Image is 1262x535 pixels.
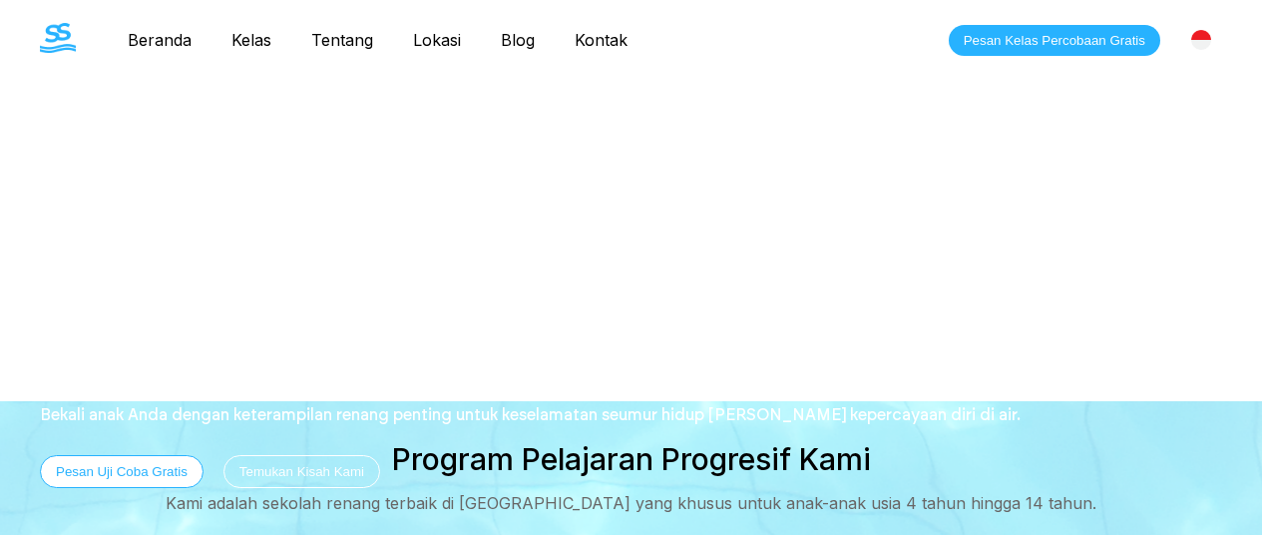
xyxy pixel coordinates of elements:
[40,407,1021,423] div: Bekali anak Anda dengan keterampilan renang penting untuk keselamatan seumur hidup [PERSON_NAME] ...
[40,23,76,53] img: The Swim Starter Logo
[291,30,393,50] a: Tentang
[555,30,647,50] a: Kontak
[211,30,291,50] a: Kelas
[1191,30,1211,50] img: Indonesia
[1180,19,1222,61] div: [GEOGRAPHIC_DATA]
[223,455,380,488] button: Temukan Kisah Kami
[40,325,1021,375] h1: Les Renang di [GEOGRAPHIC_DATA]
[393,30,481,50] a: Lokasi
[949,25,1160,56] button: Pesan Kelas Percobaan Gratis
[166,493,1096,513] div: Kami adalah sekolah renang terbaik di [GEOGRAPHIC_DATA] yang khusus untuk anak-anak usia 4 tahun ...
[40,279,1021,293] div: Selamat Datang di Swim Starter
[108,30,211,50] a: Beranda
[40,455,204,488] button: Pesan Uji Coba Gratis
[481,30,555,50] a: Blog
